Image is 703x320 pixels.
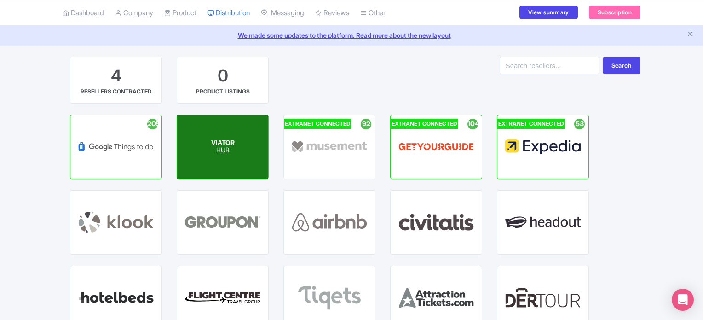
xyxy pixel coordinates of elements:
div: Open Intercom Messenger [672,289,694,311]
button: Close announcement [687,29,694,40]
a: 0 PRODUCT LISTINGS [177,57,269,104]
a: Subscription [589,6,640,19]
a: 4 RESELLERS CONTRACTED [70,57,162,104]
a: View summary [519,6,577,19]
div: RESELLERS CONTRACTED [81,87,151,96]
button: Search [603,57,640,74]
a: 205 [70,115,162,179]
a: EXTRANET CONNECTED 104 [390,115,482,179]
a: EXTRANET CONNECTED 53 [497,115,589,179]
a: EXTRANET CONNECTED 77 VIATOR HUB [177,115,269,179]
div: PRODUCT LISTINGS [196,87,250,96]
span: VIATOR [211,139,235,146]
a: EXTRANET CONNECTED 92 [283,115,375,179]
p: HUB [211,147,235,155]
div: 4 [111,64,121,87]
input: Search resellers... [500,57,599,74]
a: We made some updates to the platform. Read more about the new layout [6,30,697,40]
div: 0 [218,64,228,87]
